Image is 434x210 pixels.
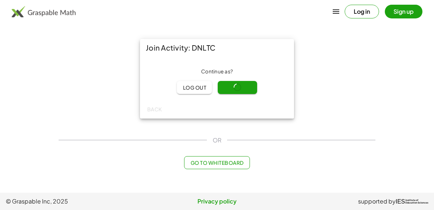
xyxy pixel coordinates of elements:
button: Go to Whiteboard [184,156,250,169]
span: IES [396,198,405,205]
a: IESInstitute ofEducation Sciences [396,197,428,206]
span: Institute of Education Sciences [405,199,428,204]
a: Privacy policy [146,197,287,206]
span: © Graspable Inc, 2025 [6,197,146,206]
button: Log out [177,81,212,94]
div: Join Activity: DNLTC [140,39,294,56]
span: Log out [183,84,206,91]
button: Sign up [385,5,422,18]
div: Continue as ? [146,68,288,75]
span: Go to Whiteboard [190,159,243,166]
span: OR [213,136,221,145]
button: Log in [345,5,379,18]
span: supported by [358,197,396,206]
